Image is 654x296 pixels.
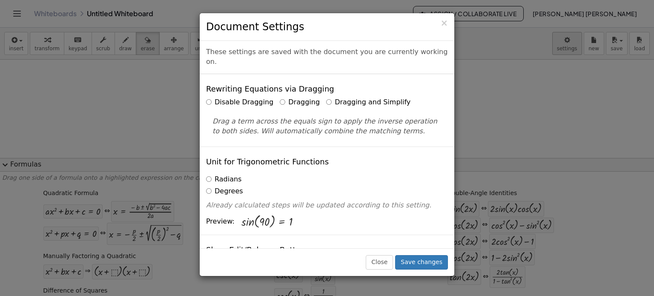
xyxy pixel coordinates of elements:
p: Already calculated steps will be updated according to this setting. [206,201,448,210]
h4: Rewriting Equations via Dragging [206,85,334,93]
button: Close [366,255,393,270]
label: Disable Dragging [206,98,273,107]
input: Dragging and Simplify [326,99,332,105]
input: Disable Dragging [206,99,212,105]
input: Degrees [206,188,212,194]
div: These settings are saved with the document you are currently working on. [200,41,454,74]
label: Dragging and Simplify [326,98,410,107]
h4: Show Edit/Balance Buttons [206,246,309,254]
label: Degrees [206,187,243,196]
input: Radians [206,176,212,182]
h3: Document Settings [206,20,448,34]
span: × [440,18,448,28]
span: Preview: [206,217,235,227]
p: Drag a term across the equals sign to apply the inverse operation to both sides. Will automatical... [212,117,442,136]
input: Dragging [280,99,285,105]
label: Radians [206,175,241,184]
h4: Unit for Trigonometric Functions [206,158,329,166]
label: Dragging [280,98,320,107]
button: Save changes [395,255,448,270]
button: Close [440,19,448,28]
